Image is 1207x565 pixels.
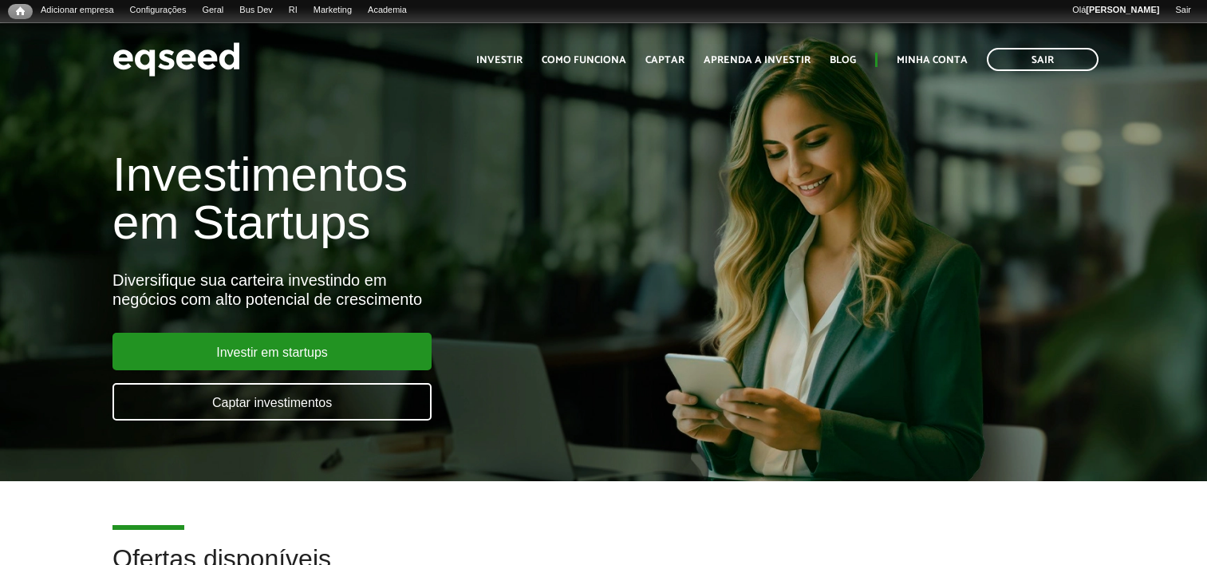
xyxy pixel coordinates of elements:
a: Início [8,4,33,19]
a: Minha conta [897,55,968,65]
a: RI [281,4,306,17]
a: Blog [830,55,856,65]
a: Sair [1167,4,1199,17]
a: Bus Dev [231,4,281,17]
strong: [PERSON_NAME] [1086,5,1159,14]
a: Academia [360,4,415,17]
span: Início [16,6,25,17]
a: Marketing [306,4,360,17]
a: Aprenda a investir [704,55,811,65]
a: Olá[PERSON_NAME] [1064,4,1167,17]
a: Captar investimentos [112,383,432,421]
div: Diversifique sua carteira investindo em negócios com alto potencial de crescimento [112,271,692,309]
a: Geral [194,4,231,17]
a: Como funciona [542,55,626,65]
a: Adicionar empresa [33,4,122,17]
a: Investir em startups [112,333,432,370]
img: EqSeed [112,38,240,81]
a: Investir [476,55,523,65]
a: Captar [645,55,684,65]
h1: Investimentos em Startups [112,151,692,247]
a: Configurações [122,4,195,17]
a: Sair [987,48,1099,71]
